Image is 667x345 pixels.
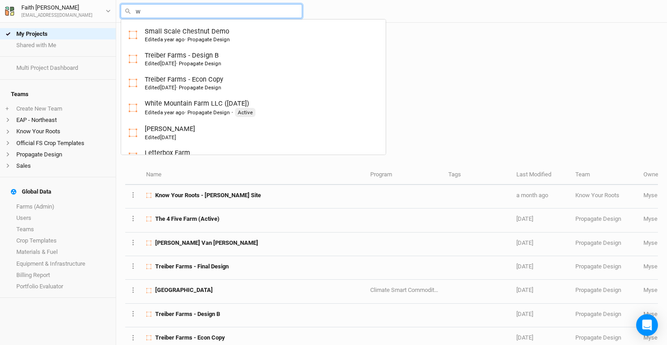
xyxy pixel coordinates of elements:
td: Know Your Roots [570,185,638,209]
span: Know Your Roots - Dryden Site [155,191,261,199]
a: Fred Heron [121,121,386,145]
div: menu-options [121,19,386,155]
span: faith@propagateag.com [643,239,661,246]
a: Small Scale Chestnut Demo [121,23,386,47]
th: Last Modified [511,165,570,185]
span: faith@propagateag.com [643,287,661,293]
td: Propagate Design [570,256,638,280]
div: Global Data [11,188,51,195]
th: Name [141,165,365,185]
span: Edited [145,134,176,141]
td: Propagate Design [570,304,638,327]
span: Treiber Farms - Design B [155,310,220,318]
a: [PERSON_NAME]Edited[DATE] [128,124,378,141]
span: faith@propagateag.com [643,334,661,341]
a: Letterbox FarmEdited[DATE] [128,148,378,165]
div: Open Intercom Messenger [636,314,658,336]
div: · Propagate Design [145,109,230,116]
h1: My Projects [130,44,658,58]
div: Letterbox Farm [145,148,190,165]
span: Feb 5, 2024 7:25 PM [160,134,176,141]
th: Owner [638,165,666,185]
span: faith@propagateag.com [643,215,661,222]
a: Treiber Farms - Design B [121,47,386,71]
th: Team [570,165,638,185]
div: White Mountain Farm LLC ([DATE]) [145,99,255,117]
span: Edited [145,36,185,43]
span: · [231,108,233,117]
button: Faith [PERSON_NAME][EMAIL_ADDRESS][DOMAIN_NAME] [5,3,111,19]
div: Treiber Farms - Design B [145,51,221,68]
span: Jul 12, 2024 1:32 PM [160,109,185,116]
span: May 22, 2025 1:25 PM [516,215,533,222]
span: Jul 8, 2025 11:44 AM [516,192,548,199]
a: White Mountain Farm LLC (7-12-24) [121,95,386,121]
span: + [5,105,9,112]
span: Sep 30, 2024 11:39 AM [160,60,176,67]
td: Propagate Design [570,233,638,256]
a: Small Scale Chestnut DemoEditeda year ago· Propagate Design [128,27,378,44]
a: Treiber Farms - Econ Copy [121,71,386,95]
span: Feb 13, 2025 12:25 PM [516,311,533,317]
span: Treiber Farms - Final Design [155,262,229,271]
h4: Teams [5,85,110,103]
span: faith@propagateag.com [643,263,661,270]
div: Active [235,108,255,117]
div: · Propagate Design [145,60,221,67]
span: The 4 Five Farm (Active) [155,215,220,223]
a: Treiber Farms - Econ CopyEdited[DATE]· Propagate Design [128,75,378,92]
span: Edited [145,60,176,67]
a: White Mountain Farm LLC ([DATE])Editeda year ago· Propagate Design·Active [128,99,378,117]
td: Propagate Design [570,280,638,303]
span: Featherbed Lane Farm [155,286,213,294]
span: Mar 17, 2025 2:13 PM [516,239,533,246]
span: faith@propagateag.com [643,311,661,317]
a: Letterbox Farm [121,145,386,169]
th: Program [365,165,443,185]
span: Feb 13, 2025 3:43 PM [516,287,533,293]
span: Edited [145,84,176,91]
span: Dec 9, 2024 2:45 PM [160,84,176,91]
input: Search all farms [121,4,302,18]
th: Tags [443,165,511,185]
div: · Propagate Design [145,84,221,91]
span: Edited [145,109,185,116]
div: · Propagate Design [145,36,230,43]
div: [PERSON_NAME] [145,124,195,141]
td: Propagate Design [570,209,638,232]
span: Feb 24, 2025 10:48 AM [516,263,533,270]
div: Small Scale Chestnut Demo [145,27,230,44]
span: Treiber Farms - Econ Copy [155,334,225,342]
div: Faith [PERSON_NAME] [21,3,93,12]
span: faith@propagateag.com [643,192,661,199]
span: Climate Smart Commodities [370,287,442,293]
div: Treiber Farms - Econ Copy [145,75,223,92]
span: Feb 4, 2025 9:56 AM [516,334,533,341]
div: [EMAIL_ADDRESS][DOMAIN_NAME] [21,12,93,19]
span: Rebecca Van de Sande [155,239,258,247]
a: Treiber Farms - Design BEdited[DATE]· Propagate Design [128,51,378,68]
span: May 8, 2024 2:18 PM [160,36,185,43]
